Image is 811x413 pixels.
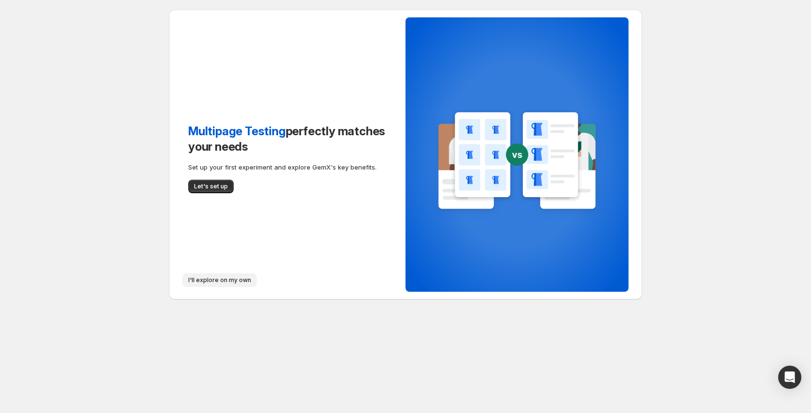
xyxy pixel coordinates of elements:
[188,124,286,138] span: Multipage Testing
[188,162,386,172] p: Set up your first experiment and explore GemX's key benefits.
[778,366,801,389] div: Open Intercom Messenger
[188,180,234,193] button: Let's set up
[194,183,228,190] span: Let's set up
[188,276,251,284] span: I'll explore on my own
[188,124,386,155] h2: perfectly matches your needs
[182,273,257,287] button: I'll explore on my own
[427,108,607,223] img: multipage-testing-guide-bg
